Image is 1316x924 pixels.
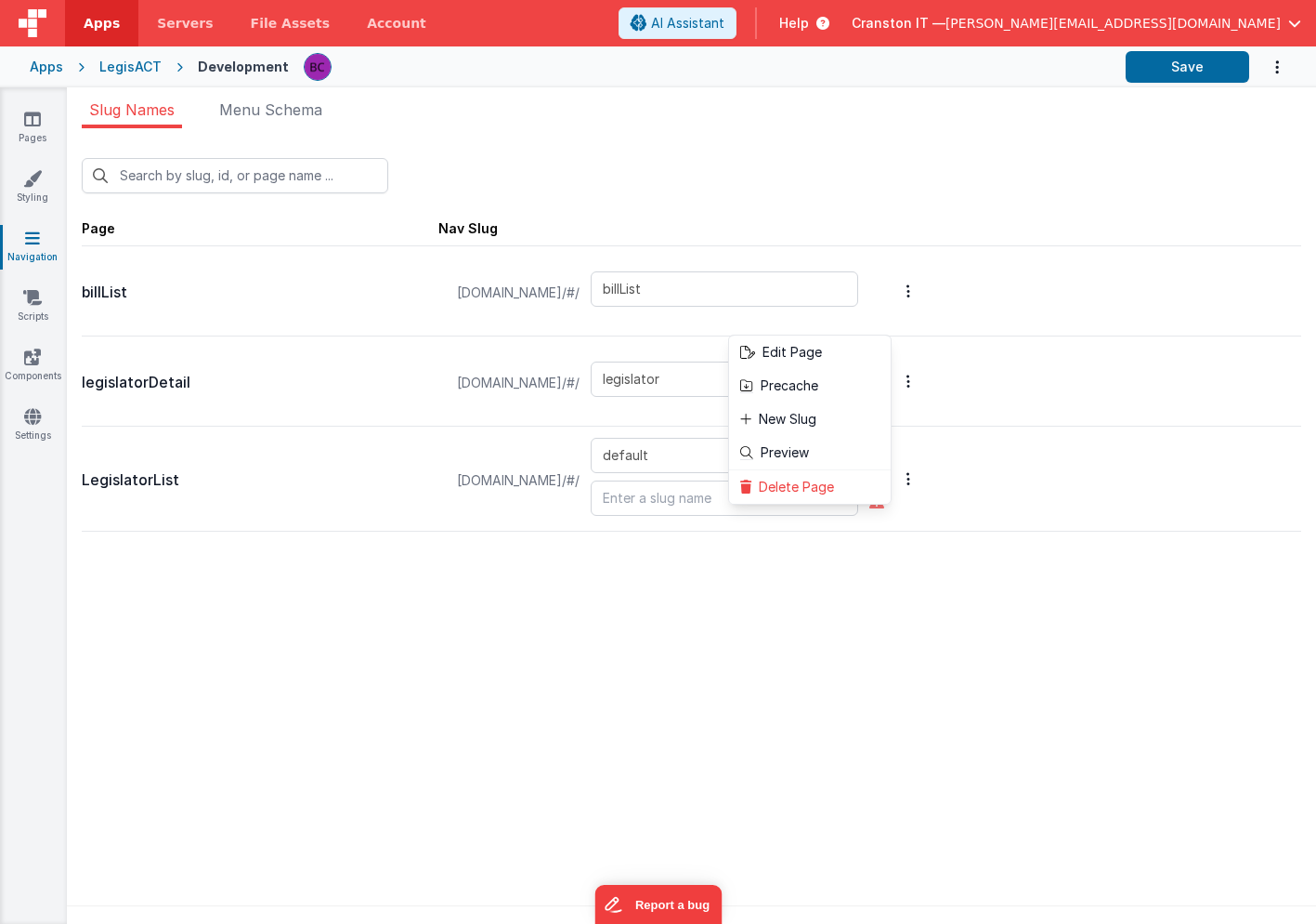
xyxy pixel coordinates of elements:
[84,14,120,33] span: Apps
[729,336,891,504] div: Options
[594,885,722,924] iframe: Marker.io feedback button
[729,469,891,504] a: Delete Page
[729,369,891,403] a: Precache
[945,14,1281,33] span: [PERSON_NAME][EMAIL_ADDRESS][DOMAIN_NAME]
[729,403,891,436] a: New Slug
[729,336,891,369] a: Edit Page
[651,14,724,33] span: AI Assistant
[852,14,1301,33] button: Cranston IT — [PERSON_NAME][EMAIL_ADDRESS][DOMAIN_NAME]
[729,436,891,469] a: Preview
[619,7,736,39] button: AI Assistant
[157,14,213,33] span: Servers
[779,14,809,33] span: Help
[251,14,331,33] span: File Assets
[852,14,945,33] span: Cranston IT —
